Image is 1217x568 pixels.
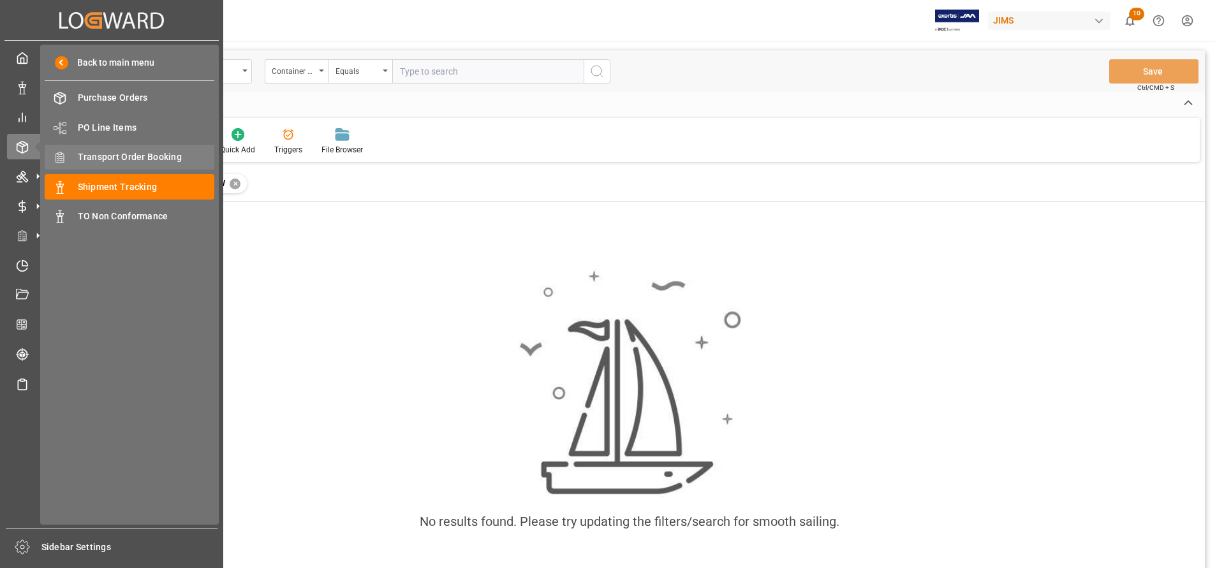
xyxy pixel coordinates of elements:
[518,269,741,496] img: smooth_sailing.jpeg
[265,59,328,84] button: open menu
[45,145,214,170] a: Transport Order Booking
[392,59,584,84] input: Type to search
[78,180,215,194] span: Shipment Tracking
[78,91,215,105] span: Purchase Orders
[78,150,215,164] span: Transport Order Booking
[7,371,216,396] a: Sailing Schedules
[7,45,216,70] a: My Cockpit
[230,178,240,189] div: ✕
[78,210,215,223] span: TO Non Conformance
[1116,6,1144,35] button: show 10 new notifications
[336,62,379,77] div: Equals
[1137,83,1174,92] span: Ctrl/CMD + S
[7,75,216,99] a: Data Management
[7,105,216,129] a: My Reports
[7,342,216,367] a: Tracking Shipment
[1129,8,1144,20] span: 10
[41,541,218,554] span: Sidebar Settings
[45,204,214,229] a: TO Non Conformance
[7,252,216,277] a: Timeslot Management V2
[68,56,154,69] span: Back to main menu
[45,115,214,140] a: PO Line Items
[935,10,979,32] img: Exertis%20JAM%20-%20Email%20Logo.jpg_1722504956.jpg
[7,282,216,307] a: Document Management
[328,59,392,84] button: open menu
[584,59,610,84] button: search button
[78,121,215,135] span: PO Line Items
[988,8,1116,33] button: JIMS
[45,174,214,199] a: Shipment Tracking
[220,144,255,156] div: Quick Add
[1109,59,1199,84] button: Save
[272,62,315,77] div: Container Number
[45,85,214,110] a: Purchase Orders
[321,144,363,156] div: File Browser
[274,144,302,156] div: Triggers
[988,11,1110,30] div: JIMS
[420,512,839,531] div: No results found. Please try updating the filters/search for smooth sailing.
[7,312,216,337] a: CO2 Calculator
[1144,6,1173,35] button: Help Center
